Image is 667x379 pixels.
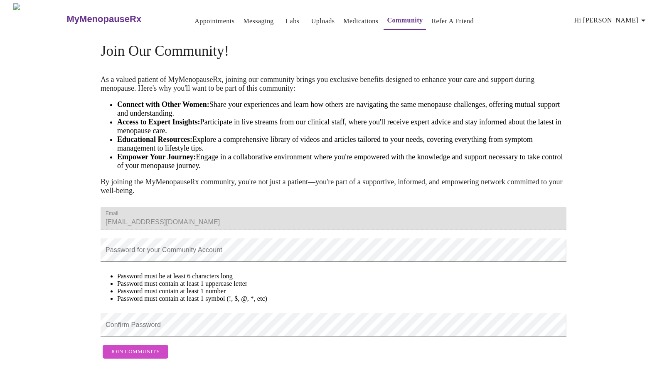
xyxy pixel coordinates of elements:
[428,13,477,30] button: Refer a Friend
[13,3,66,35] img: MyMenopauseRx Logo
[387,15,423,26] a: Community
[117,153,196,161] strong: Empower Your Journey:
[384,12,426,30] button: Community
[101,178,566,195] p: By joining the MyMenopauseRx community, you're not just a patient—you're part of a supportive, in...
[117,280,566,287] li: Password must contain at least 1 uppercase letter
[340,13,381,30] button: Medications
[574,15,648,26] span: Hi [PERSON_NAME]
[279,13,306,30] button: Labs
[117,272,566,280] li: Password must be at least 6 characters long
[286,15,299,27] a: Labs
[240,13,277,30] button: Messaging
[243,15,273,27] a: Messaging
[103,345,168,359] button: Join Community
[117,118,200,126] strong: Access to Expert Insights:
[117,135,192,144] strong: Educational Resources:
[308,13,338,30] button: Uploads
[67,14,142,25] h3: MyMenopauseRx
[117,295,566,302] li: Password must contain at least 1 symbol (!, $, @, *, etc)
[571,12,652,29] button: Hi [PERSON_NAME]
[194,15,234,27] a: Appointments
[117,100,566,118] li: Share your experiences and learn how others are navigating the same menopause challenges, offerin...
[431,15,474,27] a: Refer a Friend
[117,135,566,153] li: Explore a comprehensive library of videos and articles tailored to your needs, covering everythin...
[117,100,209,109] strong: Connect with Other Women:
[117,153,566,170] li: Engage in a collaborative environment where you're empowered with the knowledge and support neces...
[311,15,335,27] a: Uploads
[117,287,566,295] li: Password must contain at least 1 number
[66,5,175,34] a: MyMenopauseRx
[111,347,160,357] span: Join Community
[191,13,238,30] button: Appointments
[343,15,378,27] a: Medications
[117,118,566,135] li: Participate in live streams from our clinical staff, where you'll receive expert advice and stay ...
[101,43,566,59] h4: Join Our Community!
[101,75,566,93] p: As a valued patient of MyMenopauseRx, joining our community brings you exclusive benefits designe...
